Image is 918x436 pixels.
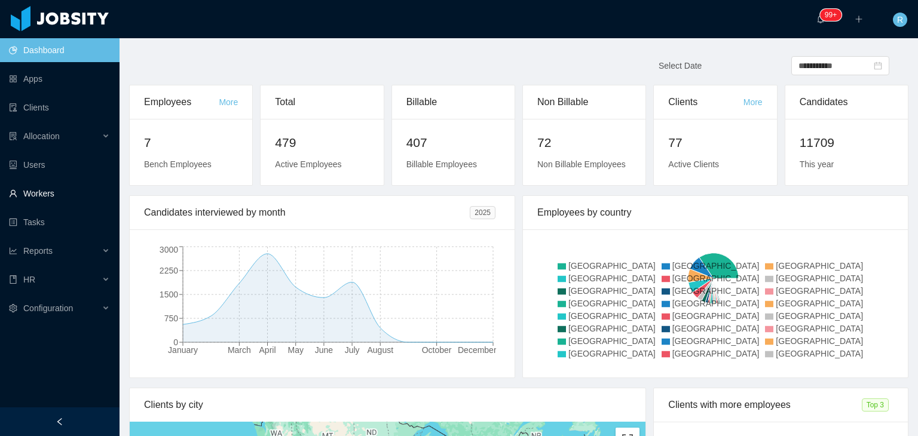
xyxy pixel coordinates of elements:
h2: 11709 [800,133,893,152]
span: Non Billable Employees [537,159,626,169]
i: icon: bell [816,15,825,23]
span: [GEOGRAPHIC_DATA] [568,286,656,296]
h2: 77 [668,133,762,152]
div: Total [275,85,369,119]
span: [GEOGRAPHIC_DATA] [672,324,760,333]
h2: 72 [537,133,631,152]
span: HR [23,275,35,284]
div: Candidates interviewed by month [144,196,470,229]
tspan: June [315,345,333,355]
div: Candidates [800,85,893,119]
tspan: 2250 [160,266,178,275]
span: Billable Employees [406,159,477,169]
i: icon: plus [855,15,863,23]
div: Billable [406,85,500,119]
span: [GEOGRAPHIC_DATA] [672,336,760,346]
span: Active Employees [275,159,341,169]
a: icon: pie-chartDashboard [9,38,110,62]
span: [GEOGRAPHIC_DATA] [776,286,863,296]
span: [GEOGRAPHIC_DATA] [672,349,760,358]
span: [GEOGRAPHIC_DATA] [672,261,760,271]
a: icon: auditClients [9,96,110,119]
span: [GEOGRAPHIC_DATA] [776,274,863,283]
tspan: April [259,345,276,355]
span: [GEOGRAPHIC_DATA] [568,299,656,308]
tspan: 3000 [160,245,178,254]
span: This year [800,159,834,169]
span: R [897,13,903,27]
div: Clients with more employees [668,388,861,422]
tspan: 1500 [160,290,178,299]
span: [GEOGRAPHIC_DATA] [568,311,656,321]
sup: 218 [820,9,841,21]
div: Non Billable [537,85,631,119]
span: [GEOGRAPHIC_DATA] [776,299,863,308]
span: Reports [23,246,53,256]
span: [GEOGRAPHIC_DATA] [568,336,656,346]
a: icon: profileTasks [9,210,110,234]
span: Allocation [23,131,60,141]
span: [GEOGRAPHIC_DATA] [776,261,863,271]
div: Employees by country [537,196,893,229]
h2: 407 [406,133,500,152]
span: Top 3 [862,398,889,412]
span: [GEOGRAPHIC_DATA] [672,274,760,283]
span: Bench Employees [144,159,212,169]
span: [GEOGRAPHIC_DATA] [776,336,863,346]
a: More [219,97,238,107]
i: icon: line-chart [9,247,17,255]
tspan: December [458,345,497,355]
div: Clients [668,85,743,119]
a: More [743,97,763,107]
span: [GEOGRAPHIC_DATA] [672,299,760,308]
div: Employees [144,85,219,119]
i: icon: solution [9,132,17,140]
span: [GEOGRAPHIC_DATA] [568,274,656,283]
tspan: 750 [164,314,179,323]
i: icon: calendar [874,62,882,70]
a: icon: userWorkers [9,182,110,205]
tspan: January [168,345,198,355]
a: icon: appstoreApps [9,67,110,91]
span: [GEOGRAPHIC_DATA] [568,349,656,358]
span: [GEOGRAPHIC_DATA] [568,261,656,271]
h2: 7 [144,133,238,152]
span: [GEOGRAPHIC_DATA] [672,286,760,296]
span: Select Date [659,61,702,70]
tspan: August [367,345,393,355]
span: [GEOGRAPHIC_DATA] [672,311,760,321]
div: Clients by city [144,388,631,422]
h2: 479 [275,133,369,152]
tspan: March [228,345,251,355]
tspan: May [288,345,304,355]
span: Configuration [23,303,73,313]
i: icon: setting [9,304,17,312]
span: 2025 [470,206,495,219]
a: icon: robotUsers [9,153,110,177]
tspan: 0 [173,337,178,347]
span: [GEOGRAPHIC_DATA] [776,311,863,321]
tspan: October [422,345,452,355]
span: [GEOGRAPHIC_DATA] [776,324,863,333]
i: icon: book [9,275,17,284]
span: Active Clients [668,159,719,169]
tspan: July [345,345,360,355]
span: [GEOGRAPHIC_DATA] [568,324,656,333]
span: [GEOGRAPHIC_DATA] [776,349,863,358]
